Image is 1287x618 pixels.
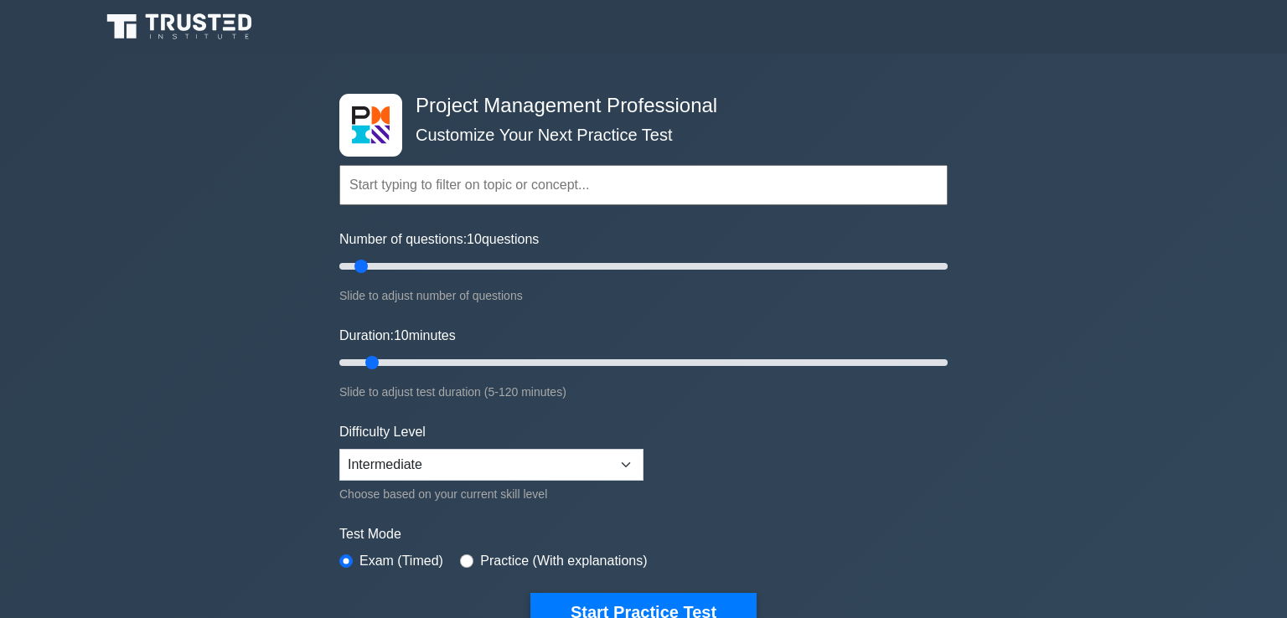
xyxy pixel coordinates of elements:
[467,232,482,246] span: 10
[359,551,443,571] label: Exam (Timed)
[339,286,948,306] div: Slide to adjust number of questions
[394,328,409,342] span: 10
[339,484,643,504] div: Choose based on your current skill level
[339,165,948,205] input: Start typing to filter on topic or concept...
[480,551,647,571] label: Practice (With explanations)
[339,422,426,442] label: Difficulty Level
[339,326,456,346] label: Duration: minutes
[339,229,539,250] label: Number of questions: questions
[409,94,866,118] h4: Project Management Professional
[339,524,948,544] label: Test Mode
[339,382,948,402] div: Slide to adjust test duration (5-120 minutes)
